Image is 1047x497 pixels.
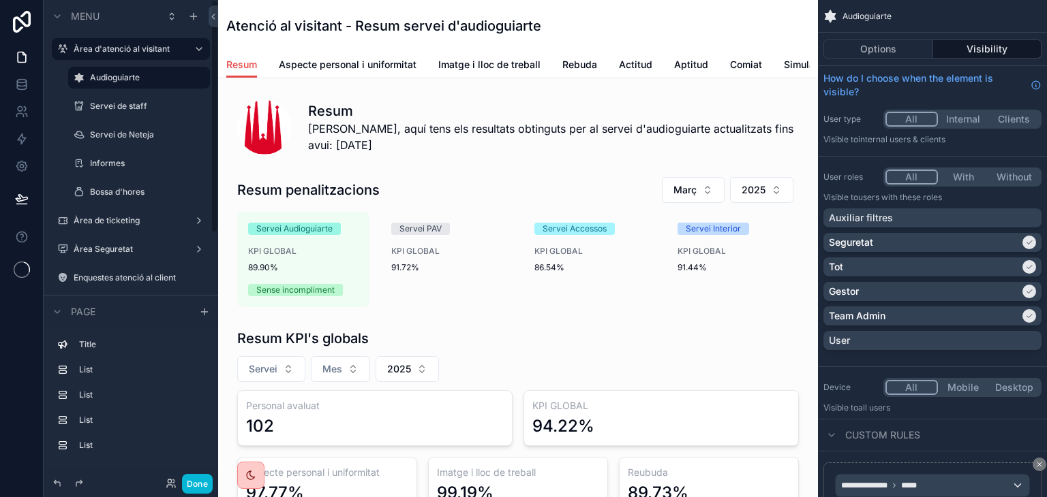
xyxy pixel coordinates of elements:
label: List [79,364,204,375]
p: Visible to [823,134,1042,145]
label: Informes [90,158,207,169]
span: Menu [71,10,100,23]
a: Rebuda [562,52,597,80]
span: Simulacions [784,58,839,71]
button: All [885,170,938,185]
label: User type [823,114,878,125]
label: Àrea de ticketing [74,215,188,226]
a: Resum [226,52,257,78]
p: Auxiliar filtres [829,211,893,225]
label: List [79,389,204,400]
label: Title [79,339,204,350]
button: All [885,380,938,395]
p: Tot [829,260,843,274]
span: How do I choose when the element is visible? [823,71,1025,99]
label: User roles [823,172,878,182]
button: With [938,170,989,185]
button: Done [182,474,213,494]
span: Audioguiarte [843,11,892,22]
h1: Atenció al visitant - Resum servei d'audioguiarte [226,16,541,35]
a: How do I choose when the element is visible? [823,71,1042,99]
button: Visibility [933,39,1042,59]
label: Bossa d'hores [90,187,207,197]
label: Àrea Seguretat [74,244,188,255]
a: Comiat [730,52,762,80]
span: Internal users & clients [858,134,945,144]
label: Enquestes atenció al client [74,272,207,283]
button: Options [823,39,933,59]
button: Mobile [938,380,989,395]
a: Imatge i lloc de treball [438,52,541,80]
span: Custom rules [845,428,920,442]
button: Desktop [988,380,1040,395]
p: Visible to [823,192,1042,203]
span: Aspecte personal i uniformitat [279,58,416,71]
label: Audioguiarte [90,72,202,83]
p: Seguretat [829,236,873,249]
span: Resum [226,58,257,71]
a: Actitud [619,52,652,80]
button: Without [988,170,1040,185]
span: Rebuda [562,58,597,71]
button: Clients [988,112,1040,127]
span: Comiat [730,58,762,71]
a: Aspecte personal i uniformitat [279,52,416,80]
label: Servei de staff [90,101,207,112]
span: Actitud [619,58,652,71]
a: Aptitud [674,52,708,80]
p: Team Admin [829,309,885,323]
div: scrollable content [44,327,218,470]
button: All [885,112,938,127]
a: Simulacions [784,52,839,80]
label: Servei de Neteja [90,129,207,140]
p: User [829,334,850,347]
label: Àrea d'atenció al visitant [74,44,183,54]
span: Imatge i lloc de treball [438,58,541,71]
label: List [79,440,204,451]
label: List [79,415,204,426]
label: Device [823,382,878,393]
span: Users with these roles [858,192,942,202]
button: Internal [938,112,989,127]
span: Page [71,305,95,319]
span: all users [858,402,890,413]
p: Gestor [829,285,859,298]
span: Aptitud [674,58,708,71]
p: Visible to [823,402,1042,413]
